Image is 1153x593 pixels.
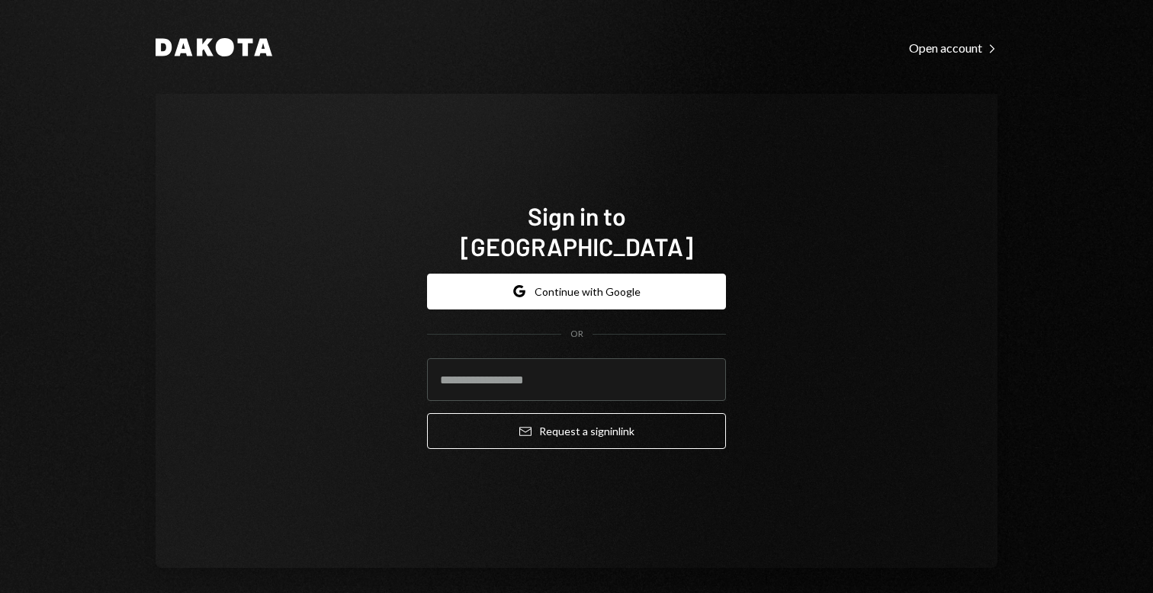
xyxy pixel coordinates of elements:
div: Open account [909,40,997,56]
div: OR [570,328,583,341]
h1: Sign in to [GEOGRAPHIC_DATA] [427,200,726,261]
a: Open account [909,39,997,56]
button: Request a signinlink [427,413,726,449]
button: Continue with Google [427,274,726,309]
